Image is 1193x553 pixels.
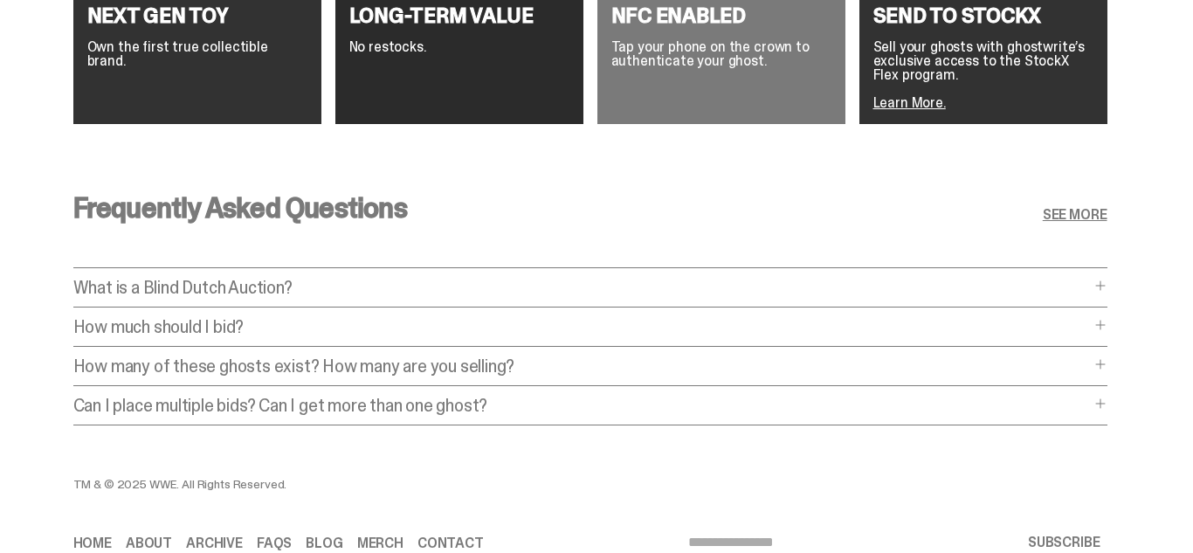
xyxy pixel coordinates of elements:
[126,536,172,550] a: About
[357,536,403,550] a: Merch
[611,5,831,26] h4: NFC ENABLED
[73,279,1090,296] p: What is a Blind Dutch Auction?
[186,536,243,550] a: Archive
[87,5,307,26] h4: NEXT GEN TOY
[873,40,1093,82] p: Sell your ghosts with ghostwrite’s exclusive access to the StockX Flex program.
[87,40,307,68] p: Own the first true collectible brand.
[306,536,342,550] a: Blog
[73,536,112,550] a: Home
[73,357,1090,375] p: How many of these ghosts exist? How many are you selling?
[417,536,484,550] a: Contact
[1043,208,1107,222] a: SEE MORE
[73,397,1090,414] p: Can I place multiple bids? Can I get more than one ghost?
[73,318,1090,335] p: How much should I bid?
[349,40,569,54] p: No restocks.
[73,478,772,490] div: TM & © 2025 WWE. All Rights Reserved.
[873,5,1093,26] h4: SEND TO STOCKX
[349,5,569,26] h4: LONG-TERM VALUE
[73,194,407,222] h3: Frequently Asked Questions
[611,40,831,68] p: Tap your phone on the crown to authenticate your ghost.
[257,536,292,550] a: FAQs
[873,93,946,112] a: Learn More.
